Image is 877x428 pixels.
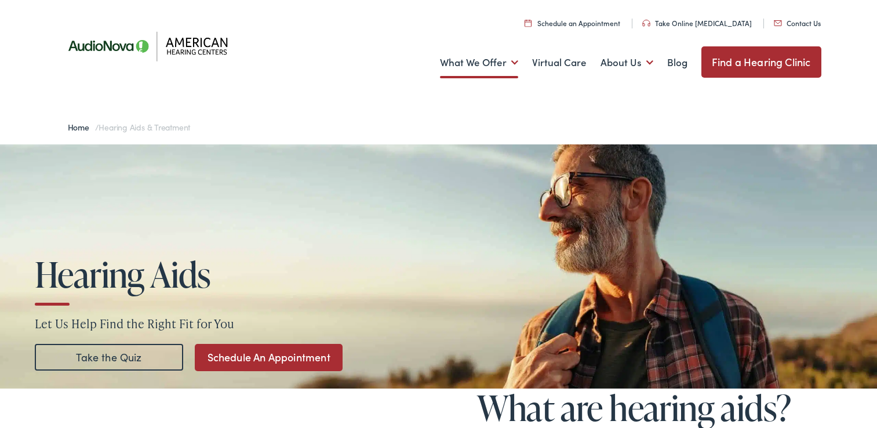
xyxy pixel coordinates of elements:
a: Blog [667,41,687,84]
a: Take the Quiz [35,344,183,371]
a: Schedule an Appointment [525,18,620,28]
img: utility icon [525,19,532,27]
h1: Hearing Aids [35,255,387,293]
a: Contact Us [774,18,821,28]
img: utility icon [774,20,782,26]
a: Home [68,121,95,133]
a: Take Online [MEDICAL_DATA] [642,18,752,28]
p: Let Us Help Find the Right Fit for You [35,315,842,332]
a: Find a Hearing Clinic [701,46,821,78]
a: What We Offer [440,41,518,84]
a: Virtual Care [532,41,587,84]
img: utility icon [642,20,650,27]
a: Schedule An Appointment [195,344,343,371]
span: Hearing Aids & Treatment [99,121,190,133]
a: About Us [601,41,653,84]
span: / [68,121,191,133]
